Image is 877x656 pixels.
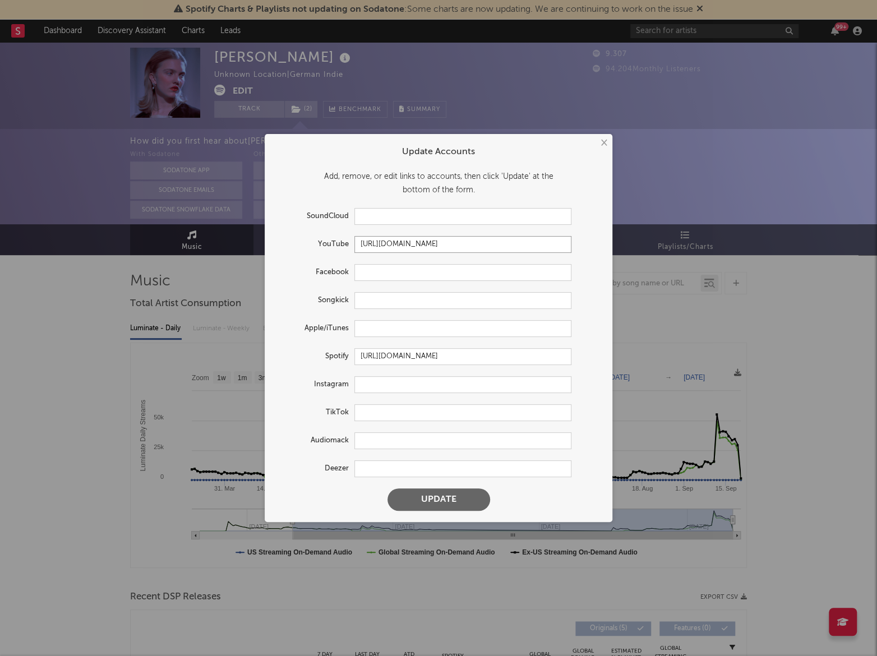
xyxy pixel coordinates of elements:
[276,266,354,279] label: Facebook
[276,350,354,363] label: Spotify
[387,488,490,511] button: Update
[276,210,354,223] label: SoundCloud
[276,145,601,159] div: Update Accounts
[276,294,354,307] label: Songkick
[276,378,354,391] label: Instagram
[276,238,354,251] label: YouTube
[276,170,601,197] div: Add, remove, or edit links to accounts, then click 'Update' at the bottom of the form.
[276,406,354,419] label: TikTok
[276,322,354,335] label: Apple/iTunes
[597,137,610,149] button: ×
[276,434,354,447] label: Audiomack
[276,462,354,475] label: Deezer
